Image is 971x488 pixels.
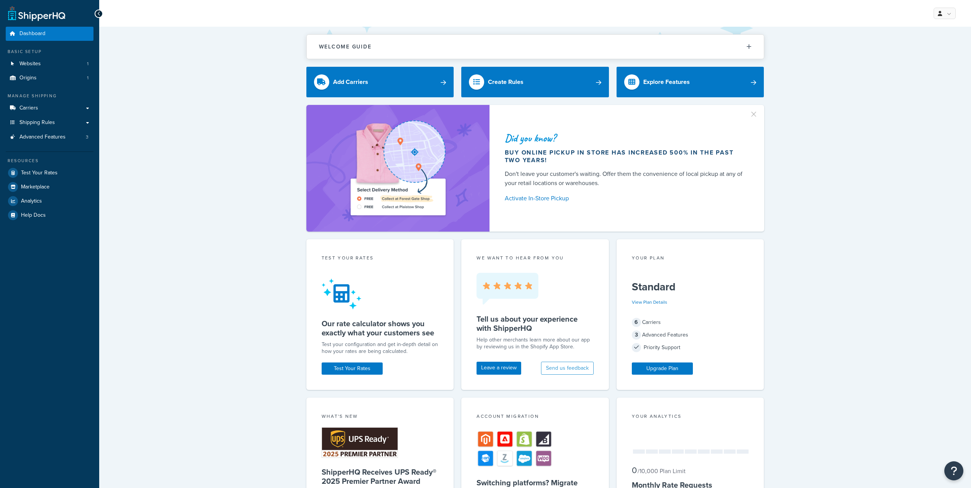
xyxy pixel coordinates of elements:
[21,198,42,205] span: Analytics
[6,27,93,41] a: Dashboard
[6,116,93,130] a: Shipping Rules
[19,31,45,37] span: Dashboard
[322,362,383,375] a: Test Your Rates
[87,61,89,67] span: 1
[6,158,93,164] div: Resources
[6,180,93,194] a: Marketplace
[505,133,746,143] div: Did you know?
[322,341,439,355] div: Test your configuration and get in-depth detail on how your rates are being calculated.
[632,317,749,328] div: Carriers
[632,330,641,340] span: 3
[86,134,89,140] span: 3
[322,413,439,422] div: What's New
[333,77,368,87] div: Add Carriers
[632,318,641,327] span: 6
[21,212,46,219] span: Help Docs
[477,413,594,422] div: Account Migration
[477,314,594,333] h5: Tell us about your experience with ShipperHQ
[6,101,93,115] a: Carriers
[632,254,749,263] div: Your Plan
[322,319,439,337] h5: Our rate calculator shows you exactly what your customers see
[21,170,58,176] span: Test Your Rates
[541,362,594,375] button: Send us feedback
[488,77,523,87] div: Create Rules
[19,105,38,111] span: Carriers
[6,130,93,144] a: Advanced Features3
[477,254,594,261] p: we want to hear from you
[6,130,93,144] li: Advanced Features
[617,67,764,97] a: Explore Features
[477,337,594,350] p: Help other merchants learn more about our app by reviewing us in the Shopify App Store.
[632,362,693,375] a: Upgrade Plan
[632,299,667,306] a: View Plan Details
[638,467,686,475] small: / 10,000 Plan Limit
[6,71,93,85] a: Origins1
[6,166,93,180] a: Test Your Rates
[322,467,439,486] h5: ShipperHQ Receives UPS Ready® 2025 Premier Partner Award
[19,75,37,81] span: Origins
[19,134,66,140] span: Advanced Features
[306,67,454,97] a: Add Carriers
[19,119,55,126] span: Shipping Rules
[632,330,749,340] div: Advanced Features
[477,362,521,375] a: Leave a review
[643,77,690,87] div: Explore Features
[632,413,749,422] div: Your Analytics
[6,57,93,71] a: Websites1
[6,57,93,71] li: Websites
[632,342,749,353] div: Priority Support
[461,67,609,97] a: Create Rules
[319,44,372,50] h2: Welcome Guide
[505,169,746,188] div: Don't leave your customer's waiting. Offer them the convenience of local pickup at any of your re...
[6,194,93,208] a: Analytics
[87,75,89,81] span: 1
[329,116,467,220] img: ad-shirt-map-b0359fc47e01cab431d101c4b569394f6a03f54285957d908178d52f29eb9668.png
[6,71,93,85] li: Origins
[322,254,439,263] div: Test your rates
[6,48,93,55] div: Basic Setup
[632,464,637,477] span: 0
[21,184,50,190] span: Marketplace
[6,208,93,222] a: Help Docs
[505,193,746,204] a: Activate In-Store Pickup
[505,149,746,164] div: Buy online pickup in store has increased 500% in the past two years!
[19,61,41,67] span: Websites
[944,461,963,480] button: Open Resource Center
[6,93,93,99] div: Manage Shipping
[632,281,749,293] h5: Standard
[307,35,764,59] button: Welcome Guide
